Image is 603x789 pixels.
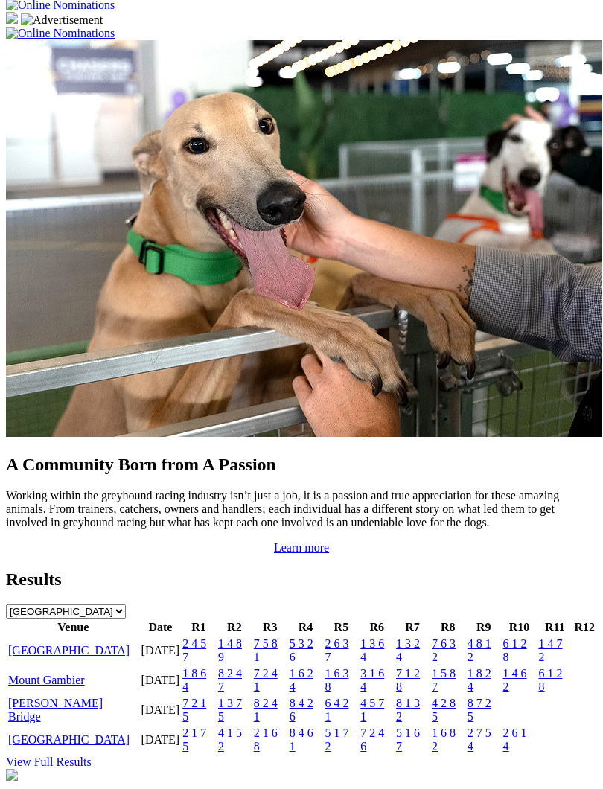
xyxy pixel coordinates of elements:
[467,620,501,635] th: R9
[360,697,384,723] a: 4 5 7 1
[8,697,103,723] a: [PERSON_NAME] Bridge
[6,455,597,475] h2: A Community Born from A Passion
[432,667,456,693] a: 1 5 8 7
[432,637,456,663] a: 7 6 3 2
[503,637,527,663] a: 6 1 2 8
[141,666,181,694] td: [DATE]
[182,620,216,635] th: R1
[182,726,206,753] a: 2 1 7 5
[432,726,456,753] a: 1 6 8 2
[218,667,242,693] a: 8 2 4 7
[141,726,181,754] td: [DATE]
[6,756,92,768] a: View Full Results
[274,541,329,554] a: Learn more
[325,637,348,663] a: 2 6 3 7
[360,726,384,753] a: 7 2 4 6
[141,696,181,724] td: [DATE]
[468,667,491,693] a: 1 8 2 4
[396,726,420,753] a: 5 1 6 7
[360,637,384,663] a: 1 3 6 4
[6,489,597,529] p: Working within the greyhound racing industry isn’t just a job, it is a passion and true appreciat...
[468,726,491,753] a: 2 7 5 4
[253,620,287,635] th: R3
[254,667,278,693] a: 7 2 4 1
[218,726,242,753] a: 4 1 5 2
[360,667,384,693] a: 3 1 6 4
[254,637,278,663] a: 7 5 8 1
[254,726,278,753] a: 2 1 6 8
[290,667,313,693] a: 1 6 2 4
[182,667,206,693] a: 1 8 6 4
[503,726,527,753] a: 2 6 1 4
[360,620,394,635] th: R6
[468,697,491,723] a: 8 7 2 5
[325,726,348,753] a: 5 1 7 2
[6,769,18,781] img: chasers_homepage.jpg
[395,620,430,635] th: R7
[289,620,323,635] th: R4
[503,667,527,693] a: 1 4 6 2
[290,726,313,753] a: 8 4 6 1
[431,620,465,635] th: R8
[6,569,597,590] h2: Results
[502,620,537,635] th: R10
[290,697,313,723] a: 8 4 2 6
[573,620,596,635] th: R12
[325,697,348,723] a: 6 4 2 1
[7,620,139,635] th: Venue
[324,620,358,635] th: R5
[468,637,491,663] a: 4 8 1 2
[396,697,420,723] a: 8 1 3 2
[537,620,572,635] th: R11
[8,674,85,686] a: Mount Gambier
[141,620,181,635] th: Date
[6,27,115,40] img: Online Nominations
[182,637,206,663] a: 2 4 5 7
[217,620,252,635] th: R2
[218,697,242,723] a: 1 3 7 5
[21,13,103,27] img: Advertisement
[141,636,181,665] td: [DATE]
[432,697,456,723] a: 4 2 8 5
[538,667,562,693] a: 6 1 2 8
[396,637,420,663] a: 1 3 2 4
[218,637,242,663] a: 1 4 8 9
[182,697,206,723] a: 7 2 1 5
[254,697,278,723] a: 8 2 4 1
[538,637,562,663] a: 1 4 7 2
[325,667,348,693] a: 1 6 3 8
[6,40,602,437] img: Westy_Cropped.jpg
[396,667,420,693] a: 7 1 2 8
[6,12,18,24] img: 15187_Greyhounds_GreysPlayCentral_Resize_SA_WebsiteBanner_300x115_2025.jpg
[8,644,130,657] a: [GEOGRAPHIC_DATA]
[290,637,313,663] a: 5 3 2 6
[8,733,130,746] a: [GEOGRAPHIC_DATA]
